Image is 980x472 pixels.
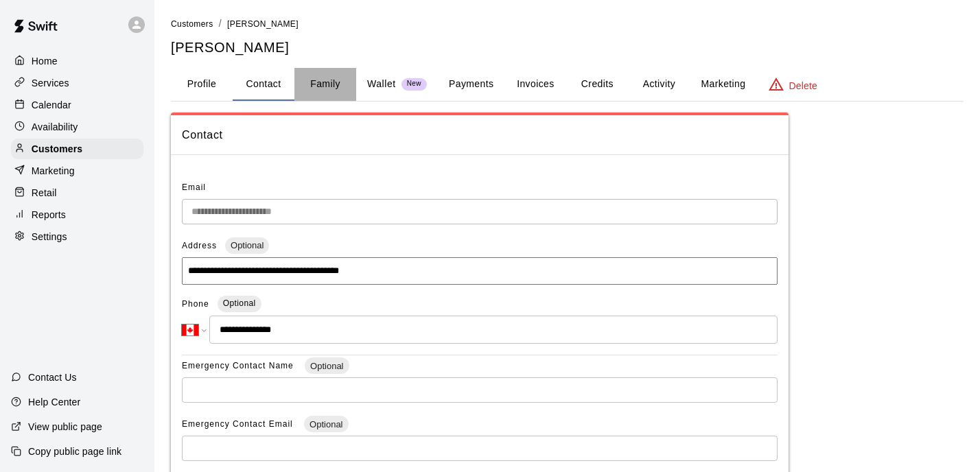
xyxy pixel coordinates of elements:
[32,98,71,112] p: Calendar
[182,241,217,250] span: Address
[11,139,143,159] a: Customers
[305,361,349,371] span: Optional
[628,68,690,101] button: Activity
[401,80,427,88] span: New
[789,79,817,93] p: Delete
[182,199,778,224] div: The email of an existing customer can only be changed by the customer themselves at https://book....
[233,68,294,101] button: Contact
[11,182,143,203] a: Retail
[219,16,222,31] li: /
[11,73,143,93] a: Services
[438,68,504,101] button: Payments
[171,16,964,32] nav: breadcrumb
[171,38,964,57] h5: [PERSON_NAME]
[171,19,213,29] span: Customers
[28,420,102,434] p: View public page
[171,18,213,29] a: Customers
[227,19,299,29] span: [PERSON_NAME]
[304,419,348,429] span: Optional
[11,51,143,71] a: Home
[504,68,566,101] button: Invoices
[11,161,143,181] a: Marketing
[690,68,756,101] button: Marketing
[11,204,143,225] a: Reports
[182,126,778,144] span: Contact
[171,68,233,101] button: Profile
[223,298,256,308] span: Optional
[11,226,143,247] a: Settings
[182,299,209,309] span: Phone
[566,68,628,101] button: Credits
[182,182,206,192] span: Email
[28,445,121,458] p: Copy public page link
[225,240,269,250] span: Optional
[367,77,396,91] p: Wallet
[171,68,964,101] div: basic tabs example
[32,164,75,178] p: Marketing
[11,117,143,137] a: Availability
[32,208,66,222] p: Reports
[32,186,57,200] p: Retail
[32,54,58,68] p: Home
[32,142,82,156] p: Customers
[32,120,78,134] p: Availability
[32,230,67,244] p: Settings
[32,76,69,90] p: Services
[28,395,80,409] p: Help Center
[28,370,77,384] p: Contact Us
[294,68,356,101] button: Family
[182,361,296,370] span: Emergency Contact Name
[11,95,143,115] a: Calendar
[182,419,296,429] span: Emergency Contact Email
